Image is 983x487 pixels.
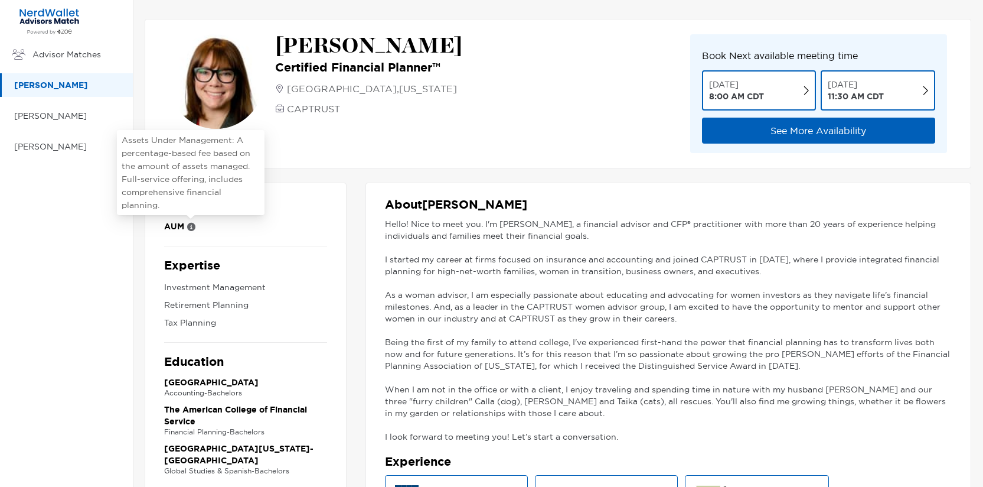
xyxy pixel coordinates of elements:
[164,376,327,388] p: [GEOGRAPHIC_DATA]
[828,79,884,90] p: [DATE]
[164,355,327,369] p: Education
[275,34,462,58] p: [PERSON_NAME]
[117,130,264,215] div: Assets Under Management: A percentage-based fee based on the amount of assets managed. Full-servi...
[14,109,121,124] p: [PERSON_NAME]
[828,90,884,102] p: 11:30 AM CDT
[164,316,327,330] p: Tax Planning
[164,427,327,437] p: Financial Planning - Bachelors
[169,34,263,129] img: avatar
[385,197,952,212] p: About [PERSON_NAME]
[164,466,327,476] p: Global Studies & Spanish - Bachelors
[164,219,184,234] p: AUM
[14,78,121,93] p: [PERSON_NAME]
[702,118,935,144] button: See More Availability
[164,258,327,273] p: Expertise
[164,298,327,313] p: Retirement Planning
[702,48,935,63] p: Book Next available meeting time
[709,90,764,102] p: 8:00 AM CDT
[14,8,84,35] img: Zoe Financial
[821,70,935,111] button: [DATE] 11:30 AM CDT
[385,454,952,469] p: Experience
[275,60,462,74] p: Certified Financial Planner™
[164,404,327,427] p: The American College of Financial Service
[709,79,764,90] p: [DATE]
[14,139,121,154] p: [PERSON_NAME]
[164,388,327,398] p: Accounting - Bachelors
[702,70,817,111] button: [DATE] 8:00 AM CDT
[385,218,952,443] div: Hello! Nice to meet you. I'm [PERSON_NAME], a financial advisor and CFP® practitioner with more t...
[287,102,340,116] p: CAPTRUST
[164,280,327,295] p: Investment Management
[32,47,121,62] p: Advisor Matches
[287,82,457,96] p: [GEOGRAPHIC_DATA] , [US_STATE]
[164,443,327,466] p: [GEOGRAPHIC_DATA][US_STATE]-[GEOGRAPHIC_DATA]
